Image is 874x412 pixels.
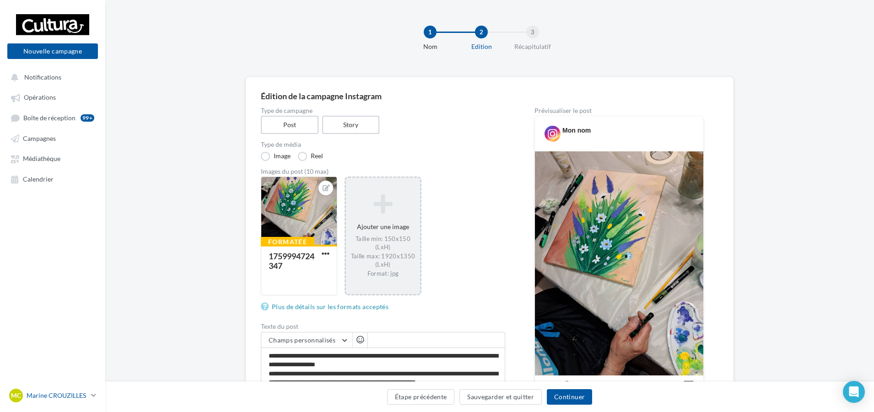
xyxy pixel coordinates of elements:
[23,134,56,142] span: Campagnes
[298,152,323,161] label: Reel
[27,391,87,400] p: Marine CROUZILLES
[401,42,459,51] div: Nom
[261,237,314,247] div: Formatée
[23,155,60,163] span: Médiathèque
[424,26,437,38] div: 1
[261,301,392,312] a: Plus de détails sur les formats acceptés
[7,43,98,59] button: Nouvelle campagne
[5,130,100,146] a: Campagnes
[81,114,94,122] div: 99+
[503,42,562,51] div: Récapitulatif
[261,323,505,330] label: Texte du post
[5,89,100,105] a: Opérations
[23,175,54,183] span: Calendrier
[547,389,592,405] button: Continuer
[269,336,335,344] span: Champs personnalisés
[261,92,718,100] div: Édition de la campagne Instagram
[5,150,100,166] a: Médiathèque
[23,114,76,122] span: Boîte de réception
[534,107,704,114] div: Prévisualiser le post
[5,69,96,85] button: Notifications
[24,94,56,102] span: Opérations
[261,332,352,348] button: Champs personnalisés
[261,168,505,175] div: Images du post (10 max)
[269,251,314,271] div: 1759994724347
[475,26,488,38] div: 2
[459,389,542,405] button: Sauvegarder et quitter
[11,391,21,400] span: MC
[7,387,98,404] a: MC Marine CROUZILLES
[261,107,505,114] label: Type de campagne
[452,42,511,51] div: Edition
[261,116,318,134] label: Post
[387,389,455,405] button: Étape précédente
[562,126,591,135] div: Mon nom
[526,26,539,38] div: 3
[322,116,380,134] label: Story
[261,141,505,148] label: Type de média
[5,109,100,126] a: Boîte de réception99+
[843,381,865,403] div: Open Intercom Messenger
[24,73,61,81] span: Notifications
[261,152,291,161] label: Image
[5,171,100,187] a: Calendrier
